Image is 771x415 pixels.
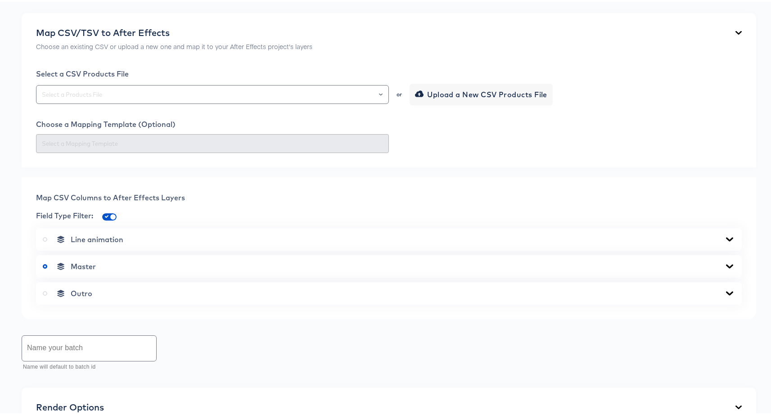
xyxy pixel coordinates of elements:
[71,233,123,242] span: Line animation
[417,86,547,99] span: Upload a New CSV Products File
[36,400,197,411] div: Render Options
[36,68,742,77] div: Select a CSV Products File
[36,26,312,36] div: Map CSV/TSV to After Effects
[36,118,742,127] div: Choose a Mapping Template (Optional)
[396,90,403,95] div: or
[23,361,150,370] p: Name will default to batch id
[36,209,93,218] span: Field Type Filter:
[71,287,92,296] span: Outro
[379,86,383,99] button: Open
[36,191,185,200] span: Map CSV Columns to After Effects Layers
[71,260,96,269] span: Master
[36,40,312,49] p: Choose an existing CSV or upload a new one and map it to your After Effects project's layers
[40,88,385,98] input: Select a Products File
[410,82,553,104] button: Upload a New CSV Products File
[40,137,385,147] input: Select a Mapping Template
